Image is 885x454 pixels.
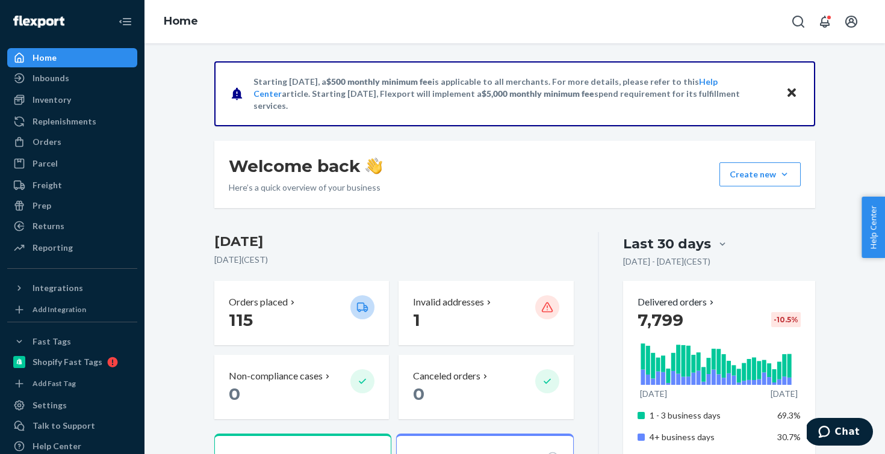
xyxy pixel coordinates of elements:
iframe: Abre un widget desde donde se puede chatear con uno de los agentes [807,418,873,448]
p: [DATE] [771,388,798,400]
h1: Welcome back [229,155,382,177]
a: Inventory [7,90,137,109]
div: Parcel [33,158,58,170]
button: Create new [719,162,801,186]
div: Help Center [33,440,81,452]
span: 0 [413,384,424,404]
div: Reporting [33,242,73,254]
div: Add Integration [33,304,86,314]
p: Invalid addresses [413,295,484,309]
a: Orders [7,132,137,152]
div: Prep [33,200,51,212]
div: Add Fast Tag [33,378,76,388]
button: Canceled orders 0 [399,355,573,419]
div: Talk to Support [33,420,95,432]
img: Flexport logo [13,16,64,28]
button: Open Search Box [786,10,810,34]
button: Open notifications [813,10,837,34]
button: Close Navigation [113,10,137,34]
div: Replenishments [33,115,96,127]
div: -10.5 % [771,312,801,327]
span: $500 monthly minimum fee [326,76,432,87]
div: Integrations [33,282,83,294]
button: Orders placed 115 [214,281,389,345]
div: Last 30 days [623,235,711,253]
p: Orders placed [229,295,288,309]
a: Parcel [7,154,137,173]
div: Returns [33,220,64,232]
a: Home [7,48,137,67]
a: Shopify Fast Tags [7,352,137,372]
a: Freight [7,176,137,195]
a: Reporting [7,238,137,257]
img: hand-wave emoji [365,158,382,174]
span: 7,799 [638,310,683,330]
p: [DATE] - [DATE] ( CEST ) [623,256,710,268]
button: Non-compliance cases 0 [214,355,389,419]
span: 69.3% [777,410,801,420]
div: Inventory [33,94,71,106]
button: Fast Tags [7,332,137,351]
div: Fast Tags [33,336,71,348]
button: Delivered orders [638,295,716,309]
h3: [DATE] [214,232,574,251]
p: Canceled orders [413,369,480,383]
span: 1 [413,310,420,330]
div: Freight [33,179,62,191]
ol: breadcrumbs [154,4,208,39]
span: 30.7% [777,432,801,442]
p: [DATE] [640,388,667,400]
a: Inbounds [7,69,137,88]
a: Add Integration [7,302,137,317]
button: Help Center [862,197,885,258]
a: Home [164,14,198,28]
button: Talk to Support [7,416,137,435]
button: Close [784,85,800,102]
button: Open account menu [839,10,863,34]
span: 0 [229,384,240,404]
p: 1 - 3 business days [650,410,768,422]
p: [DATE] ( CEST ) [214,254,574,266]
div: Settings [33,399,67,411]
p: 4+ business days [650,431,768,443]
span: 115 [229,310,253,330]
a: Settings [7,396,137,415]
div: Inbounds [33,72,69,84]
button: Integrations [7,278,137,298]
a: Replenishments [7,112,137,131]
a: Returns [7,216,137,236]
div: Shopify Fast Tags [33,356,102,368]
div: Home [33,52,57,64]
div: Orders [33,136,61,148]
button: Invalid addresses 1 [399,281,573,345]
p: Here’s a quick overview of your business [229,182,382,194]
span: $5,000 monthly minimum fee [482,88,594,99]
p: Starting [DATE], a is applicable to all merchants. For more details, please refer to this article... [253,76,774,112]
a: Prep [7,196,137,215]
p: Non-compliance cases [229,369,323,383]
a: Add Fast Tag [7,376,137,391]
